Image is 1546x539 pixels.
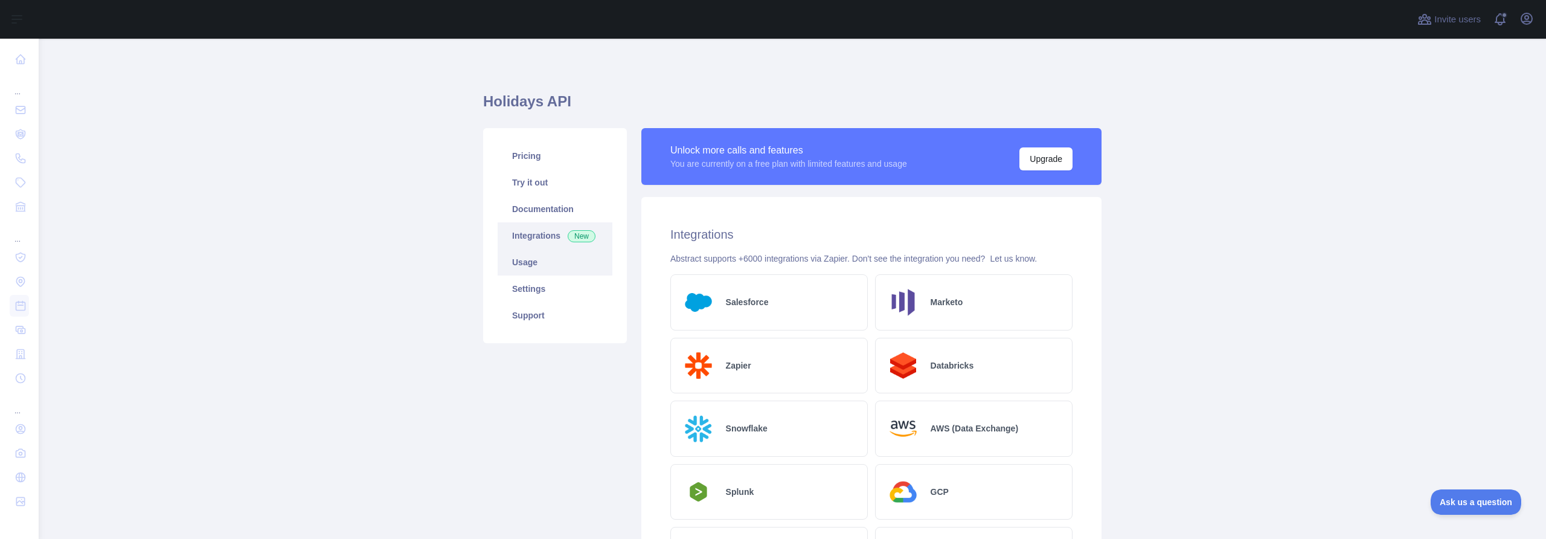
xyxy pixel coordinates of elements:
h2: Databricks [931,360,974,372]
a: Usage [498,249,612,276]
img: Logo [681,285,716,320]
div: You are currently on a free plan with limited features and usage [670,158,907,170]
span: Invite users [1434,13,1481,27]
h2: GCP [931,486,949,498]
iframe: Toggle Customer Support [1431,489,1522,515]
h2: Marketo [931,296,963,308]
img: Logo [681,411,716,447]
img: Logo [681,479,716,505]
h2: AWS (Data Exchange) [931,422,1018,434]
img: Logo [885,348,921,384]
a: Let us know. [990,254,1037,263]
a: Settings [498,276,612,302]
img: Logo [885,285,921,320]
button: Upgrade [1019,147,1073,170]
div: Unlock more calls and features [670,143,907,158]
h2: Zapier [726,360,751,372]
img: Logo [681,348,716,384]
h1: Holidays API [483,92,1102,121]
img: Logo [885,411,921,447]
div: ... [10,73,29,97]
a: Pricing [498,143,612,169]
div: ... [10,220,29,244]
div: Abstract supports +6000 integrations via Zapier. Don't see the integration you need? [670,253,1073,265]
a: Support [498,302,612,329]
div: ... [10,392,29,416]
h2: Salesforce [726,296,769,308]
button: Invite users [1415,10,1483,29]
a: Documentation [498,196,612,222]
span: New [568,230,595,242]
h2: Splunk [726,486,754,498]
img: Logo [885,474,921,510]
a: Try it out [498,169,612,196]
h2: Integrations [670,226,1073,243]
a: Integrations New [498,222,612,249]
h2: Snowflake [726,422,768,434]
